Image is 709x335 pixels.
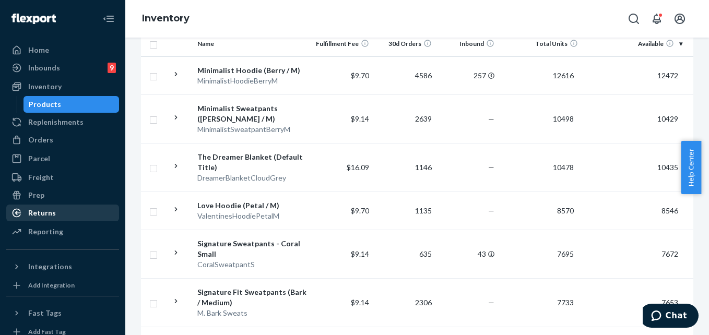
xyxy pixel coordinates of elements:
a: Prep [6,187,119,204]
a: Parcel [6,150,119,167]
div: Prep [28,190,44,200]
ol: breadcrumbs [134,4,198,34]
div: CoralSweatpantS [197,259,306,270]
iframe: Opens a widget where you can chat to one of our agents [643,304,699,330]
td: 257 [436,56,499,94]
span: 8546 [657,206,682,215]
div: Integrations [28,261,72,272]
td: 2306 [373,278,436,327]
span: $9.70 [351,71,369,80]
span: 10478 [549,163,578,172]
button: Open account menu [669,8,690,29]
span: 7695 [553,249,578,258]
div: The Dreamer Blanket (Default Title) [197,152,306,173]
span: $16.09 [347,163,369,172]
span: — [488,114,494,123]
span: 10498 [549,114,578,123]
td: 1146 [373,143,436,192]
div: Inventory [28,81,62,92]
div: Returns [28,208,56,218]
div: DreamerBlanketCloudGrey [197,173,306,183]
span: 7672 [657,249,682,258]
a: Add Integration [6,279,119,292]
div: Minimalist Sweatpants ([PERSON_NAME] / M) [197,103,306,124]
span: 7733 [553,298,578,307]
div: M. Bark Sweats [197,308,306,318]
th: 30d Orders [373,31,436,56]
div: Parcel [28,153,50,164]
span: $9.14 [351,114,369,123]
div: Reporting [28,226,63,237]
a: Inbounds9 [6,59,119,76]
td: 2639 [373,94,436,143]
th: Total Units [499,31,582,56]
button: Help Center [681,141,701,194]
td: 1135 [373,192,436,230]
div: Add Integration [28,281,75,290]
div: Inbounds [28,63,60,73]
div: Signature Sweatpants - Coral Small [197,238,306,259]
span: 12472 [653,71,682,80]
td: 4586 [373,56,436,94]
a: Returns [6,205,119,221]
span: 10429 [653,114,682,123]
span: $9.14 [351,298,369,307]
button: Open notifications [646,8,667,29]
button: Open Search Box [623,8,644,29]
a: Home [6,42,119,58]
th: Available [582,31,687,56]
div: 9 [108,63,116,73]
div: Minimalist Hoodie (Berry / M) [197,65,306,76]
div: Products [29,99,61,110]
div: Home [28,45,49,55]
span: 12616 [549,71,578,80]
span: — [488,206,494,215]
th: Name [193,31,311,56]
img: Flexport logo [11,14,56,24]
a: Orders [6,131,119,148]
a: Products [23,96,120,113]
th: Fulfillment Fee [311,31,373,56]
td: 635 [373,230,436,278]
span: 7653 [657,298,682,307]
div: Fast Tags [28,308,62,318]
button: Fast Tags [6,305,119,321]
span: — [488,298,494,307]
span: 8570 [553,206,578,215]
th: Inbound [436,31,499,56]
a: Replenishments [6,114,119,130]
div: Signature Fit Sweatpants (Bark / Medium) [197,287,306,308]
div: MinimalistSweatpantBerryM [197,124,306,135]
span: $9.14 [351,249,369,258]
div: MinimalistHoodieBerryM [197,76,306,86]
td: 43 [436,230,499,278]
a: Inventory [142,13,190,24]
button: Close Navigation [98,8,119,29]
div: Orders [28,135,53,145]
span: $9.70 [351,206,369,215]
div: Freight [28,172,54,183]
span: 10435 [653,163,682,172]
span: — [488,163,494,172]
a: Inventory [6,78,119,95]
a: Reporting [6,223,119,240]
div: Love Hoodie (Petal / M) [197,200,306,211]
button: Integrations [6,258,119,275]
a: Freight [6,169,119,186]
div: Replenishments [28,117,84,127]
div: ValentinesHoodiePetalM [197,211,306,221]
